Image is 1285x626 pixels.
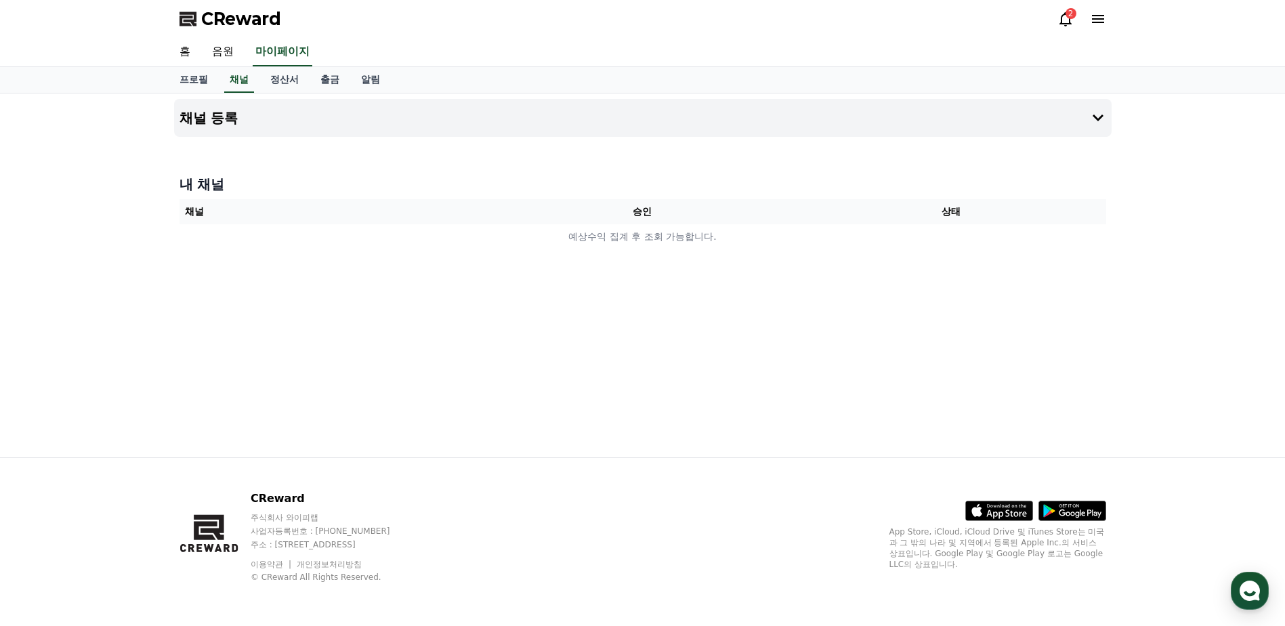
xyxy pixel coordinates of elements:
a: 홈 [169,38,201,66]
h4: 채널 등록 [180,110,238,125]
p: 사업자등록번호 : [PHONE_NUMBER] [251,526,416,537]
a: 2 [1057,11,1074,27]
td: 예상수익 집계 후 조회 가능합니다. [180,224,1106,249]
a: 개인정보처리방침 [297,560,362,569]
th: 승인 [488,199,797,224]
a: 출금 [310,67,350,93]
a: 채널 [224,67,254,93]
a: 음원 [201,38,245,66]
a: 프로필 [169,67,219,93]
span: CReward [201,8,281,30]
a: 알림 [350,67,391,93]
p: 주소 : [STREET_ADDRESS] [251,539,416,550]
p: © CReward All Rights Reserved. [251,572,416,583]
th: 상태 [797,199,1105,224]
a: 정산서 [259,67,310,93]
div: 2 [1066,8,1076,19]
a: 마이페이지 [253,38,312,66]
th: 채널 [180,199,488,224]
h4: 내 채널 [180,175,1106,194]
a: 이용약관 [251,560,293,569]
a: CReward [180,8,281,30]
button: 채널 등록 [174,99,1112,137]
p: App Store, iCloud, iCloud Drive 및 iTunes Store는 미국과 그 밖의 나라 및 지역에서 등록된 Apple Inc.의 서비스 상표입니다. Goo... [889,526,1106,570]
p: CReward [251,491,416,507]
p: 주식회사 와이피랩 [251,512,416,523]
